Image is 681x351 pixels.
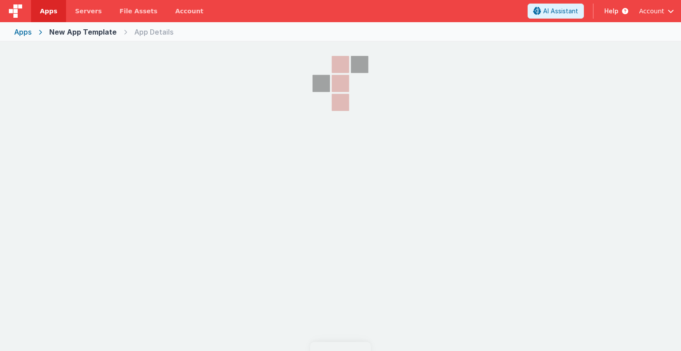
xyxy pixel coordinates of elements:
[120,7,158,16] span: File Assets
[528,4,584,19] button: AI Assistant
[75,7,102,16] span: Servers
[14,27,31,37] div: Apps
[49,27,117,37] div: New App Template
[134,27,173,37] div: App Details
[639,7,664,16] span: Account
[543,7,578,16] span: AI Assistant
[40,7,57,16] span: Apps
[604,7,618,16] span: Help
[639,7,674,16] button: Account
